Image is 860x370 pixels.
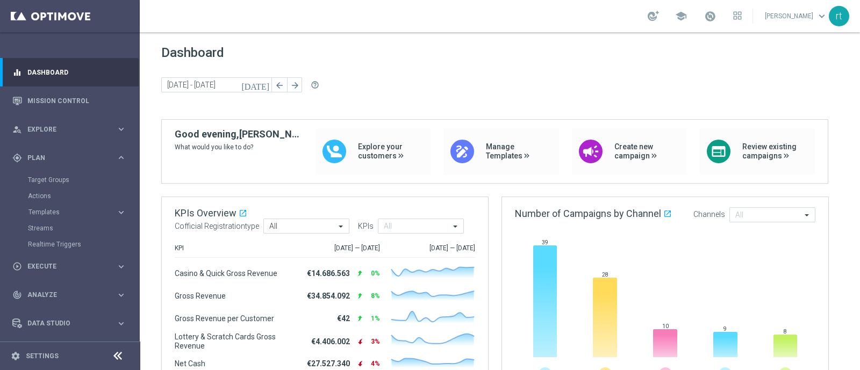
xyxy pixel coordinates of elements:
i: keyboard_arrow_right [116,290,126,300]
span: Execute [27,263,116,270]
div: Realtime Triggers [28,236,139,252]
i: keyboard_arrow_right [116,153,126,163]
span: keyboard_arrow_down [816,10,828,22]
span: Data Studio [27,320,116,327]
a: Actions [28,192,112,200]
button: person_search Explore keyboard_arrow_right [12,125,127,134]
span: Analyze [27,292,116,298]
i: keyboard_arrow_right [116,318,126,329]
i: play_circle_outline [12,262,22,271]
i: keyboard_arrow_right [116,262,126,272]
a: Target Groups [28,176,112,184]
a: Optibot [27,338,112,366]
a: Dashboard [27,58,126,86]
div: Actions [28,188,139,204]
button: equalizer Dashboard [12,68,127,77]
span: school [675,10,687,22]
i: person_search [12,125,22,134]
a: Streams [28,224,112,233]
button: gps_fixed Plan keyboard_arrow_right [12,154,127,162]
div: Target Groups [28,172,139,188]
div: Execute [12,262,116,271]
div: Plan [12,153,116,163]
i: keyboard_arrow_right [116,124,126,134]
span: Templates [28,209,105,215]
div: Templates [28,204,139,220]
div: Data Studio [12,318,116,328]
span: Plan [27,155,116,161]
button: Templates keyboard_arrow_right [28,208,127,216]
button: Mission Control [12,97,127,105]
div: Explore [12,125,116,134]
div: Dashboard [12,58,126,86]
button: Data Studio keyboard_arrow_right [12,319,127,328]
div: rt [829,6,849,26]
div: Streams [28,220,139,236]
a: Mission Control [27,86,126,115]
a: Settings [26,353,59,359]
div: Analyze [12,290,116,300]
button: track_changes Analyze keyboard_arrow_right [12,291,127,299]
div: Optibot [12,338,126,366]
a: Realtime Triggers [28,240,112,249]
div: Mission Control [12,86,126,115]
i: equalizer [12,68,22,77]
i: track_changes [12,290,22,300]
button: play_circle_outline Execute keyboard_arrow_right [12,262,127,271]
i: gps_fixed [12,153,22,163]
a: [PERSON_NAME]keyboard_arrow_down [764,8,829,24]
i: keyboard_arrow_right [116,207,126,217]
i: settings [11,351,20,361]
div: Templates [28,209,116,215]
span: Explore [27,126,116,133]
